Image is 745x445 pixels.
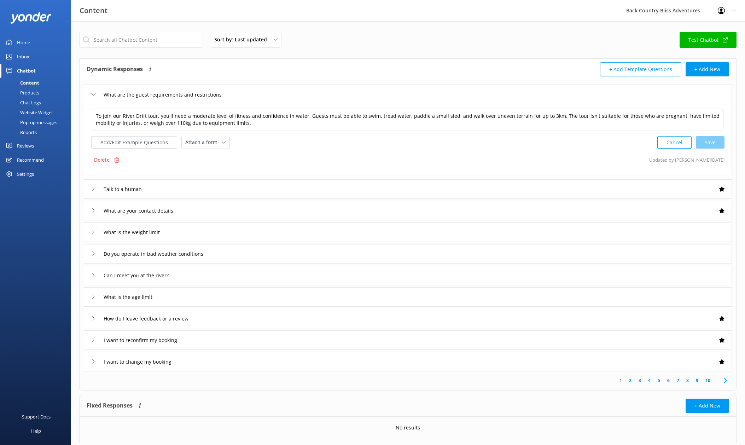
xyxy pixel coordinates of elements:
input: Search all Chatbot Content [79,32,203,48]
a: 7 [673,377,683,384]
a: Reports [4,127,71,137]
textarea: To join our River Drift tour, you'll need a moderate level of fitness and confidence in water. Gu... [92,109,724,131]
h4: Fixed Responses [87,399,133,413]
a: 9 [692,377,702,384]
a: 5 [654,377,664,384]
div: Chat Logs [4,98,41,108]
div: Reports [4,127,37,137]
p: Delete [94,156,110,164]
a: 10 [702,377,714,384]
img: yonder-white-logo.png [11,12,51,23]
div: Pop-up messages [4,117,57,127]
p: No results [396,424,420,432]
div: Support Docs [22,410,51,424]
div: Settings [17,167,34,181]
button: + Add New [686,62,729,76]
a: 2 [625,377,635,384]
div: Chatbot [17,64,36,78]
span: Sort by: Last updated [214,36,271,44]
div: Inbox [17,50,29,64]
a: Content [4,78,71,88]
a: 4 [645,377,654,384]
h3: Content [80,5,107,16]
button: + Add New [686,399,729,413]
div: Home [17,35,30,50]
div: Recommend [17,153,44,167]
div: Reviews [17,139,34,153]
p: Updated by [PERSON_NAME] [DATE] [649,153,724,167]
a: Test Chatbot [680,32,737,48]
a: 3 [635,377,645,384]
h4: Dynamic Responses [87,62,143,76]
div: Help [31,424,41,438]
a: Website Widget [4,108,71,117]
a: Products [4,88,71,98]
a: Chat Logs [4,98,71,108]
a: Pop-up messages [4,117,71,127]
a: 1 [616,377,625,384]
div: Products [4,88,39,98]
a: 8 [683,377,692,384]
button: + Add Template Questions [600,62,681,76]
button: Cancel [657,136,692,149]
div: Website Widget [4,108,53,117]
button: Add/Edit Example Questions [91,136,177,149]
div: Content [4,78,39,88]
a: 6 [664,377,673,384]
span: Attach a form [185,138,222,146]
